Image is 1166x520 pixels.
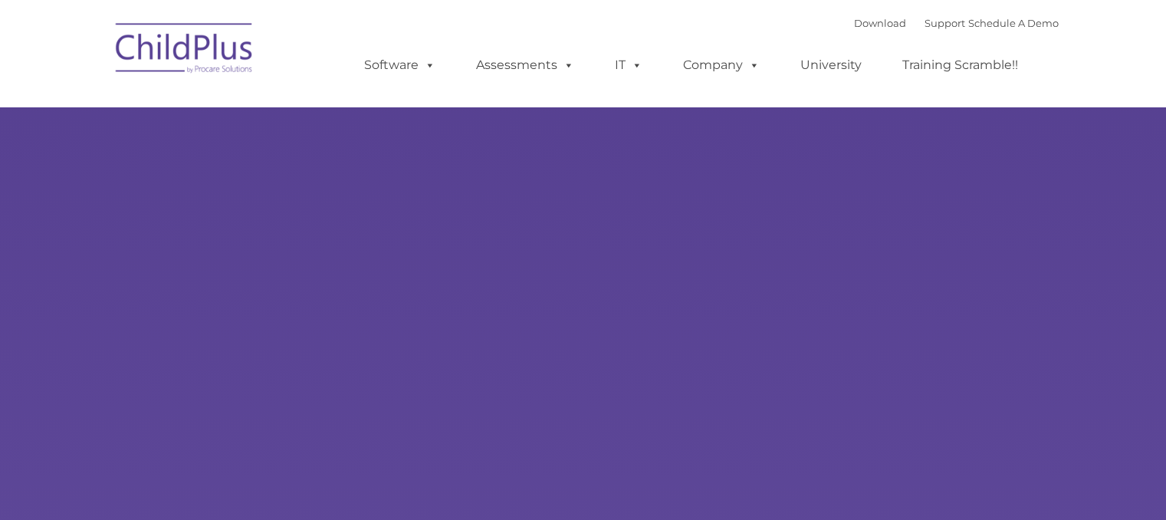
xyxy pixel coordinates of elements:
[108,12,261,89] img: ChildPlus by Procare Solutions
[461,50,590,81] a: Assessments
[887,50,1033,81] a: Training Scramble!!
[349,50,451,81] a: Software
[925,17,965,29] a: Support
[599,50,658,81] a: IT
[854,17,906,29] a: Download
[854,17,1059,29] font: |
[668,50,775,81] a: Company
[785,50,877,81] a: University
[968,17,1059,29] a: Schedule A Demo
